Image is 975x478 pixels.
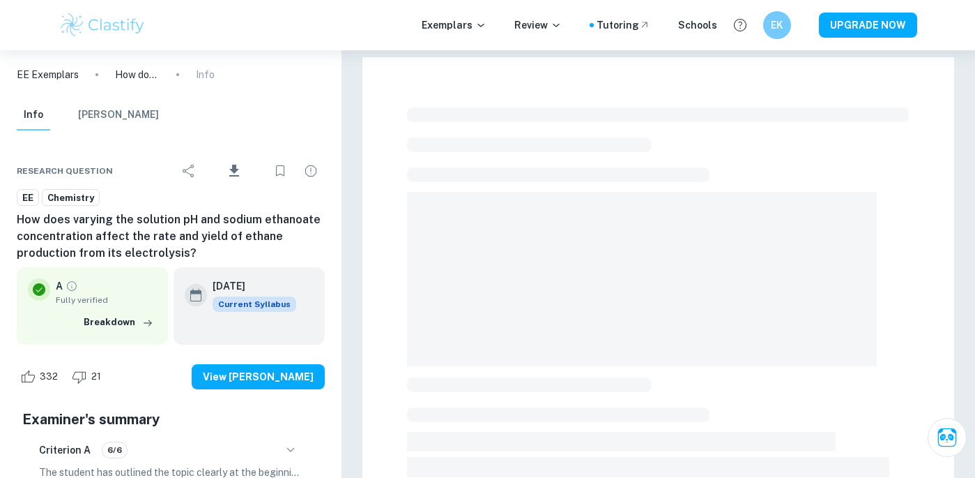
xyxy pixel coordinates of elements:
[59,11,147,39] img: Clastify logo
[115,67,160,82] p: How does varying the solution pH and sodium ethanoate concentration affect the rate and yield of ...
[22,409,319,430] h5: Examiner's summary
[17,67,79,82] a: EE Exemplars
[42,189,100,207] a: Chemistry
[17,191,38,205] span: EE
[32,370,66,384] span: 332
[17,189,39,207] a: EE
[175,157,203,185] div: Share
[213,297,296,312] span: Current Syllabus
[84,370,109,384] span: 21
[422,17,486,33] p: Exemplars
[678,17,717,33] a: Schools
[56,278,63,294] p: A
[78,100,159,130] button: [PERSON_NAME]
[56,294,157,306] span: Fully verified
[80,312,157,333] button: Breakdown
[206,153,263,189] div: Download
[17,366,66,388] div: Like
[213,278,285,294] h6: [DATE]
[17,211,325,262] h6: How does varying the solution pH and sodium ethanoate concentration affect the rate and yield of ...
[514,17,562,33] p: Review
[819,13,917,38] button: UPGRADE NOW
[769,17,785,33] h6: EK
[43,191,99,205] span: Chemistry
[66,280,78,292] a: Grade fully verified
[297,157,325,185] div: Report issue
[192,364,325,389] button: View [PERSON_NAME]
[102,444,127,456] span: 6/6
[68,366,109,388] div: Dislike
[597,17,650,33] a: Tutoring
[728,13,752,37] button: Help and Feedback
[763,11,791,39] button: EK
[266,157,294,185] div: Bookmark
[17,165,113,177] span: Research question
[39,442,91,458] h6: Criterion A
[17,100,50,130] button: Info
[196,67,215,82] p: Info
[213,297,296,312] div: This exemplar is based on the current syllabus. Feel free to refer to it for inspiration/ideas wh...
[928,418,967,457] button: Ask Clai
